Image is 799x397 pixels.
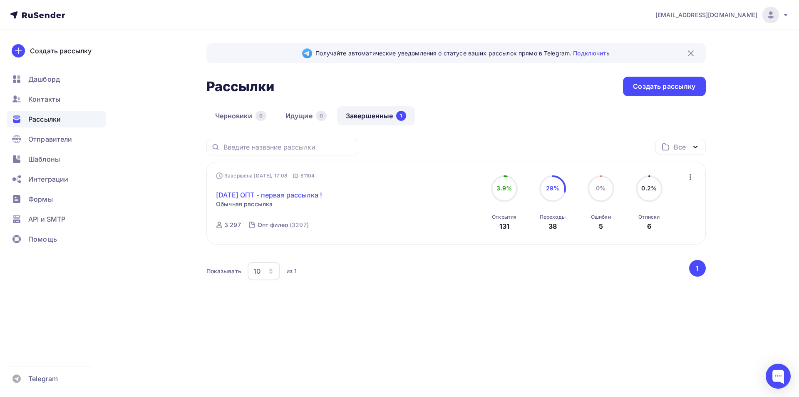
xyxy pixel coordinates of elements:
div: Опт филео [258,221,288,229]
a: Формы [7,191,106,207]
span: 0.2% [641,185,657,192]
div: Отписки [638,214,660,220]
span: Отправители [28,134,72,144]
span: 61104 [300,172,315,180]
div: Все [674,142,685,152]
span: 3.9% [496,185,512,192]
span: 0% [596,185,605,192]
a: Рассылки [7,111,106,127]
div: 1 [396,111,406,121]
span: Интеграции [28,174,68,184]
a: Контакты [7,91,106,107]
div: (3297) [290,221,309,229]
a: Отправители [7,131,106,147]
ul: Pagination [687,260,706,277]
a: Дашборд [7,71,106,87]
span: Получайте автоматические уведомления о статусе ваших рассылок прямо в Telegram. [315,49,609,57]
span: Обычная рассылка [216,200,273,208]
div: Ошибки [591,214,611,220]
h2: Рассылки [206,78,275,95]
div: Создать рассылку [633,82,695,91]
div: 0 [316,111,327,121]
a: Завершенные1 [337,106,415,125]
span: ID [293,172,298,180]
span: API и SMTP [28,214,65,224]
input: Введите название рассылки [223,142,353,152]
div: 10 [253,266,261,276]
span: Telegram [28,374,58,384]
a: Подключить [573,50,609,57]
a: [DATE] ОПТ - первая рассылка ! [216,190,322,200]
button: 10 [247,262,280,281]
div: 38 [548,221,557,231]
div: Завершена [DATE], 17:08 [216,172,315,180]
span: Шаблоны [28,154,60,164]
div: Переходы [540,214,566,220]
span: Дашборд [28,74,60,84]
img: Telegram [302,48,312,58]
a: Опт филео (3297) [257,218,310,232]
span: Помощь [28,234,57,244]
span: [EMAIL_ADDRESS][DOMAIN_NAME] [655,11,757,19]
div: 131 [499,221,509,231]
div: из 1 [286,267,297,275]
a: Шаблоны [7,151,106,167]
div: 6 [647,221,651,231]
span: 29% [546,185,559,192]
button: Go to page 1 [689,260,706,277]
div: 3 297 [224,221,241,229]
div: 5 [599,221,603,231]
span: Формы [28,194,53,204]
div: Создать рассылку [30,46,92,56]
a: Идущие0 [277,106,335,125]
div: Открытия [492,214,516,220]
div: Показывать [206,267,241,275]
span: Рассылки [28,114,61,124]
button: Все [655,139,706,155]
div: 0 [256,111,266,121]
a: Черновики0 [206,106,275,125]
span: Контакты [28,94,60,104]
a: [EMAIL_ADDRESS][DOMAIN_NAME] [655,7,789,23]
